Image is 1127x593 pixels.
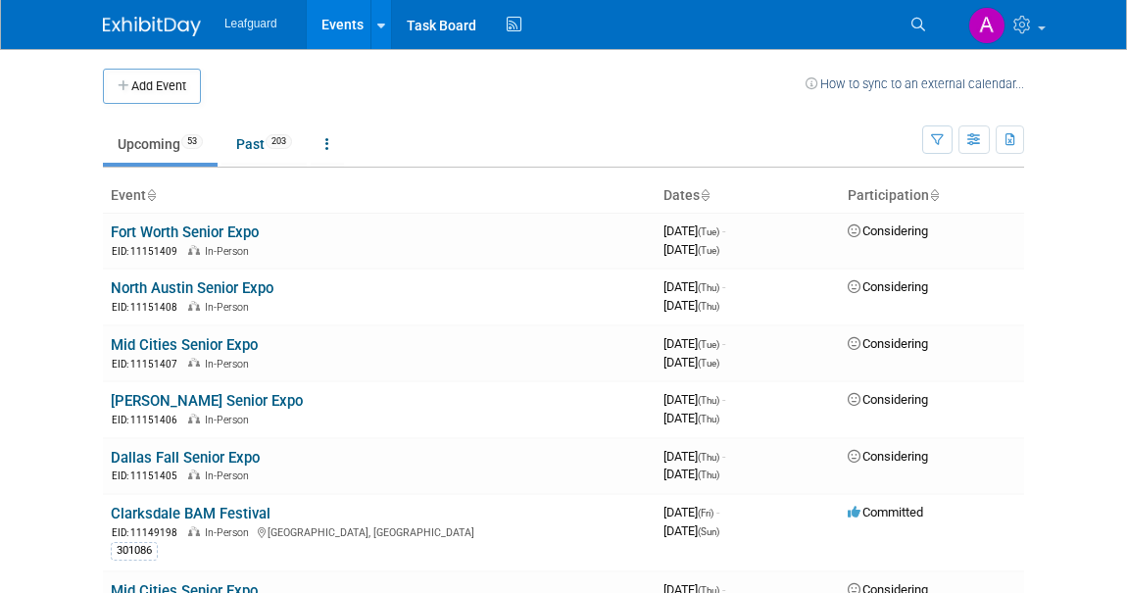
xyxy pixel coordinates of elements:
[848,449,928,464] span: Considering
[111,523,648,540] div: [GEOGRAPHIC_DATA], [GEOGRAPHIC_DATA]
[848,279,928,294] span: Considering
[698,282,719,293] span: (Thu)
[188,358,200,368] img: In-Person Event
[722,449,725,464] span: -
[663,392,725,407] span: [DATE]
[111,336,258,354] a: Mid Cities Senior Expo
[722,223,725,238] span: -
[840,179,1024,213] th: Participation
[698,301,719,312] span: (Thu)
[806,76,1024,91] a: How to sync to an external calendar...
[205,245,255,258] span: In-Person
[968,7,1005,44] img: Arlene Duncan
[663,411,719,425] span: [DATE]
[722,336,725,351] span: -
[716,505,719,519] span: -
[103,179,656,213] th: Event
[112,359,185,370] span: EID: 11151407
[698,452,719,463] span: (Thu)
[111,449,260,467] a: Dallas Fall Senior Expo
[111,505,270,522] a: Clarksdale BAM Festival
[663,467,719,481] span: [DATE]
[698,358,719,369] span: (Tue)
[698,526,719,537] span: (Sun)
[181,134,203,149] span: 53
[663,279,725,294] span: [DATE]
[111,392,303,410] a: [PERSON_NAME] Senior Expo
[663,336,725,351] span: [DATE]
[656,179,840,213] th: Dates
[266,134,292,149] span: 203
[698,469,719,480] span: (Thu)
[698,508,713,519] span: (Fri)
[111,542,158,560] div: 301086
[188,414,200,423] img: In-Person Event
[112,415,185,425] span: EID: 11151406
[929,187,939,203] a: Sort by Participation Type
[103,125,218,163] a: Upcoming53
[205,301,255,314] span: In-Person
[848,392,928,407] span: Considering
[112,527,185,538] span: EID: 11149198
[722,279,725,294] span: -
[103,69,201,104] button: Add Event
[663,242,719,257] span: [DATE]
[112,470,185,481] span: EID: 11151405
[221,125,307,163] a: Past203
[700,187,710,203] a: Sort by Start Date
[663,355,719,370] span: [DATE]
[111,223,259,241] a: Fort Worth Senior Expo
[103,17,201,36] img: ExhibitDay
[188,245,200,255] img: In-Person Event
[205,469,255,482] span: In-Person
[188,301,200,311] img: In-Person Event
[188,469,200,479] img: In-Person Event
[111,279,273,297] a: North Austin Senior Expo
[663,223,725,238] span: [DATE]
[663,523,719,538] span: [DATE]
[848,223,928,238] span: Considering
[698,339,719,350] span: (Tue)
[698,245,719,256] span: (Tue)
[663,298,719,313] span: [DATE]
[188,526,200,536] img: In-Person Event
[848,505,923,519] span: Committed
[224,17,277,30] span: Leafguard
[848,336,928,351] span: Considering
[146,187,156,203] a: Sort by Event Name
[722,392,725,407] span: -
[698,414,719,424] span: (Thu)
[112,302,185,313] span: EID: 11151408
[205,358,255,371] span: In-Person
[698,395,719,406] span: (Thu)
[663,505,719,519] span: [DATE]
[205,414,255,426] span: In-Person
[112,246,185,257] span: EID: 11151409
[698,226,719,237] span: (Tue)
[205,526,255,539] span: In-Person
[663,449,725,464] span: [DATE]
